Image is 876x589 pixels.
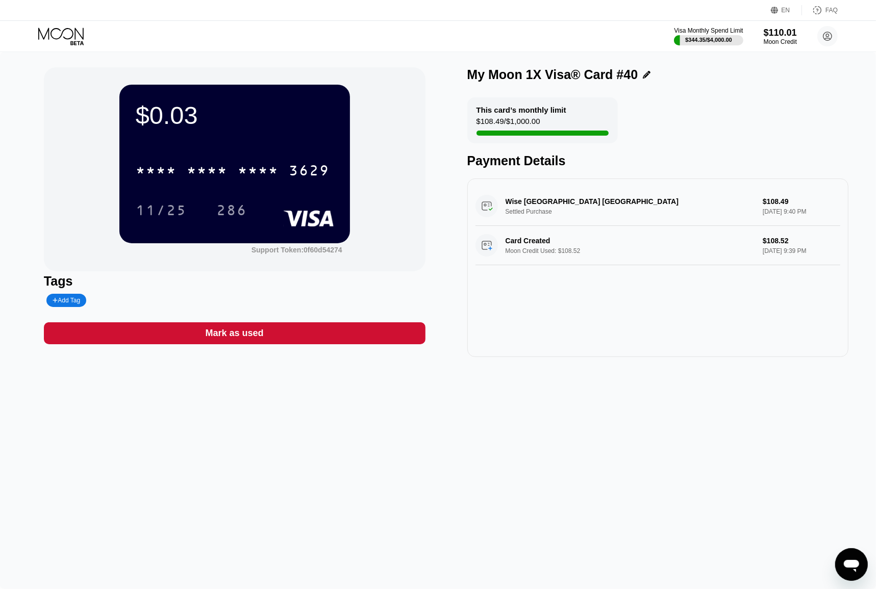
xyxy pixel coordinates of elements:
div: Mark as used [44,322,426,344]
div: Add Tag [46,294,86,307]
div: Support Token: 0f60d54274 [252,246,342,254]
div: Visa Monthly Spend Limit$344.35/$4,000.00 [674,27,743,45]
div: EN [782,7,790,14]
div: $344.35 / $4,000.00 [685,37,732,43]
div: EN [771,5,802,15]
div: Payment Details [467,153,849,168]
div: $110.01 [764,28,797,38]
div: 3629 [289,164,330,180]
div: Mark as used [206,327,264,339]
div: 286 [209,197,255,223]
iframe: Кнопка запуска окна обмена сообщениями [835,548,868,581]
div: $0.03 [136,101,334,130]
div: Tags [44,274,426,289]
div: 11/25 [128,197,194,223]
div: 286 [216,203,247,220]
div: FAQ [802,5,838,15]
div: Moon Credit [764,38,797,45]
div: $108.49 / $1,000.00 [477,117,540,131]
div: My Moon 1X Visa® Card #40 [467,67,638,82]
div: This card’s monthly limit [477,106,566,114]
div: Visa Monthly Spend Limit [674,27,743,34]
div: Support Token:0f60d54274 [252,246,342,254]
div: Add Tag [53,297,80,304]
div: $110.01Moon Credit [764,28,797,45]
div: 11/25 [136,203,187,220]
div: FAQ [825,7,838,14]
